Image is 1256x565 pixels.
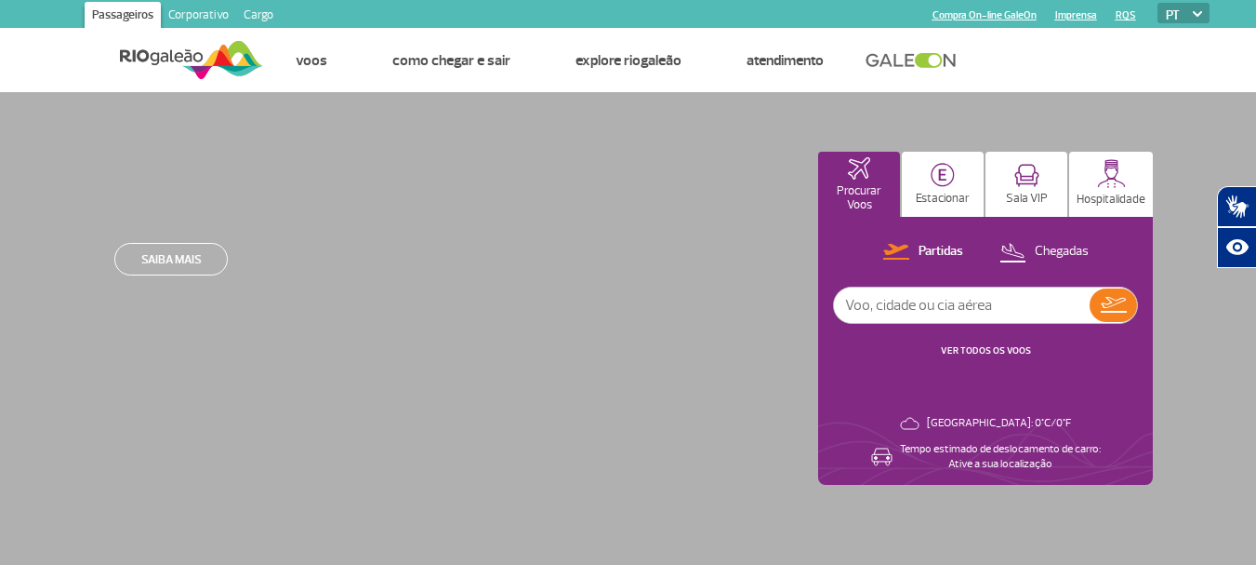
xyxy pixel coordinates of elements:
[848,157,870,180] img: airplaneHomeActive.svg
[114,243,228,276] a: Saiba mais
[827,184,891,212] p: Procurar Voos
[1116,9,1136,21] a: RQS
[919,243,963,261] p: Partidas
[985,152,1067,217] button: Sala VIP
[932,9,1037,21] a: Compra On-line GaleOn
[1217,186,1256,268] div: Plugin de acessibilidade da Hand Talk.
[1006,192,1048,206] p: Sala VIP
[1069,152,1153,217] button: Hospitalidade
[747,51,824,70] a: Atendimento
[931,163,955,187] img: carParkingHome.svg
[1217,227,1256,268] button: Abrir recursos assistivos.
[935,343,1037,358] button: VER TODOS OS VOOS
[1097,159,1126,188] img: hospitality.svg
[878,240,969,264] button: Partidas
[575,51,681,70] a: Explore RIOgaleão
[1035,243,1089,261] p: Chegadas
[834,288,1090,323] input: Voo, cidade ou cia aérea
[1055,9,1097,21] a: Imprensa
[916,192,970,206] p: Estacionar
[1014,164,1039,187] img: vipRoom.svg
[818,152,900,217] button: Procurar Voos
[161,2,236,32] a: Corporativo
[85,2,161,32] a: Passageiros
[236,2,281,32] a: Cargo
[941,344,1031,356] a: VER TODOS OS VOOS
[1077,193,1145,207] p: Hospitalidade
[392,51,510,70] a: Como chegar e sair
[994,240,1094,264] button: Chegadas
[927,416,1071,431] p: [GEOGRAPHIC_DATA]: 0°C/0°F
[900,442,1101,472] p: Tempo estimado de deslocamento de carro: Ative a sua localização
[296,51,327,70] a: Voos
[1217,186,1256,227] button: Abrir tradutor de língua de sinais.
[902,152,984,217] button: Estacionar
